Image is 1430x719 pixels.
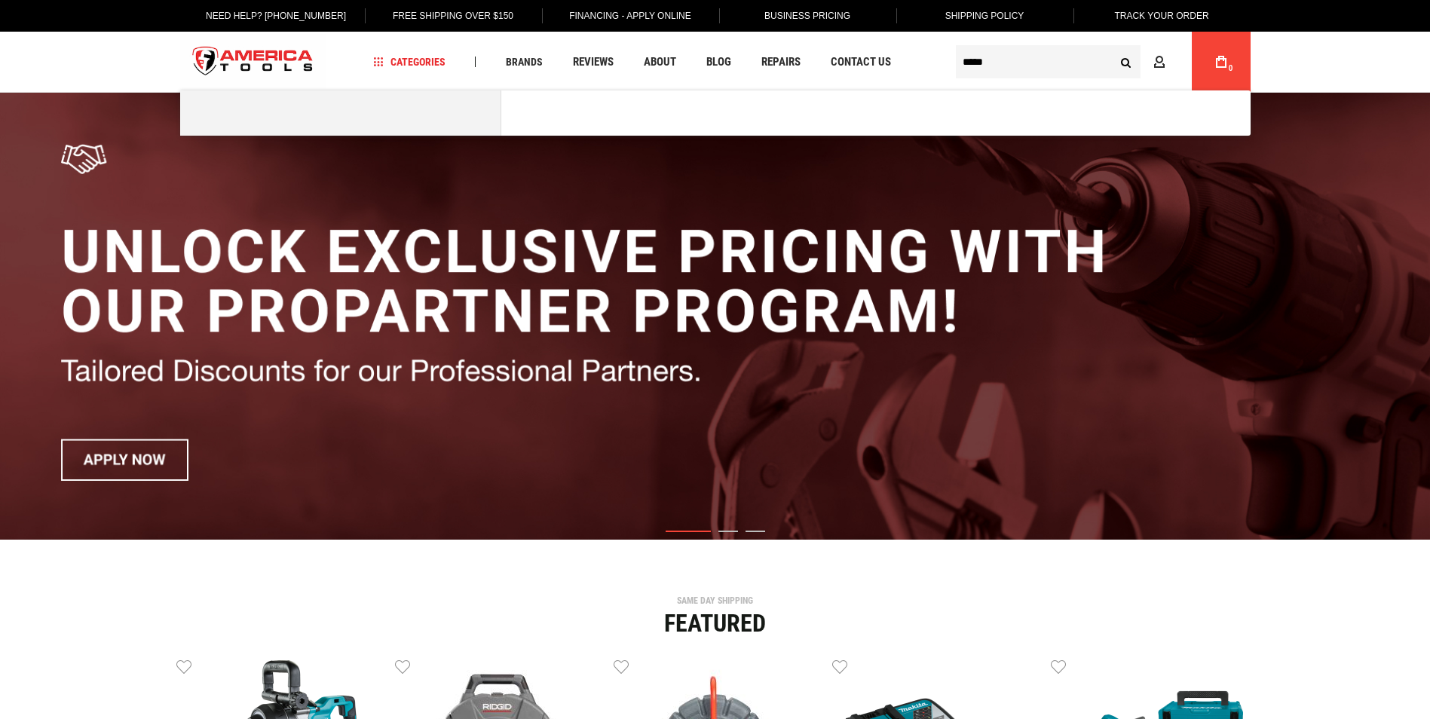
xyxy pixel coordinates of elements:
[637,52,683,72] a: About
[1229,64,1233,72] span: 0
[566,52,620,72] a: Reviews
[1207,32,1236,92] a: 0
[176,611,1254,635] div: Featured
[180,34,326,90] a: store logo
[180,34,326,90] img: America Tools
[945,11,1024,21] span: Shipping Policy
[824,52,898,72] a: Contact Us
[499,52,550,72] a: Brands
[373,57,446,67] span: Categories
[706,57,731,68] span: Blog
[506,57,543,67] span: Brands
[176,596,1254,605] div: SAME DAY SHIPPING
[644,57,676,68] span: About
[1112,47,1141,76] button: Search
[755,52,807,72] a: Repairs
[700,52,738,72] a: Blog
[831,57,891,68] span: Contact Us
[366,52,452,72] a: Categories
[573,57,614,68] span: Reviews
[761,57,801,68] span: Repairs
